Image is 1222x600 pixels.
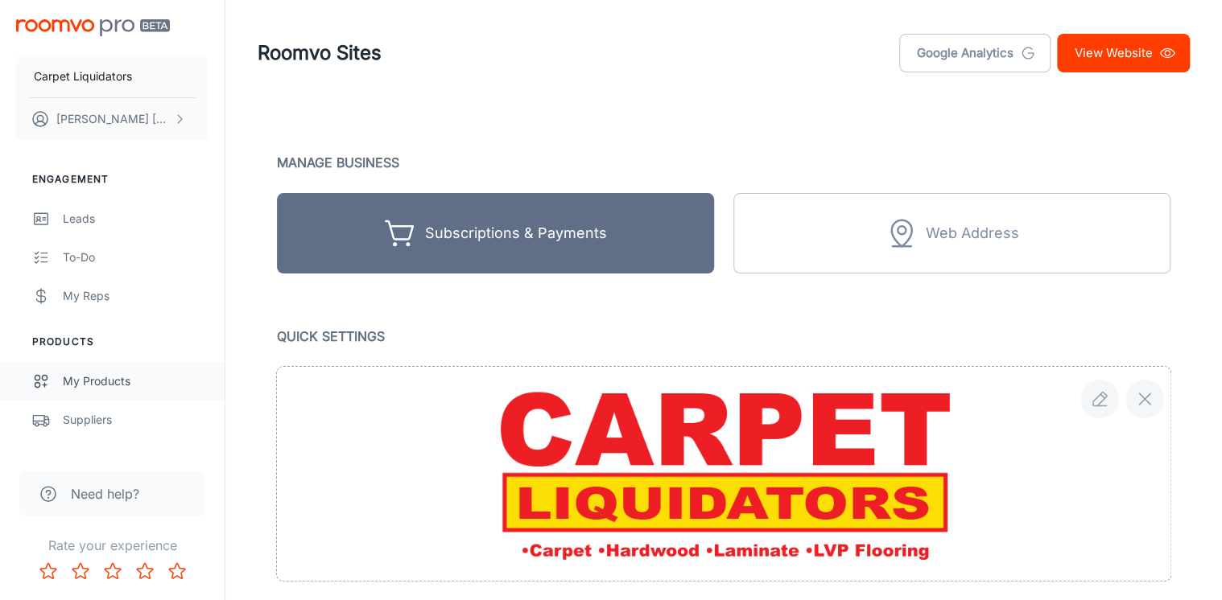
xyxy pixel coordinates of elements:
[34,68,132,85] p: Carpet Liquidators
[13,536,212,555] p: Rate your experience
[161,555,193,587] button: Rate 5 star
[1057,34,1190,72] a: View Website
[733,193,1170,273] button: Web Address
[277,193,714,273] button: Subscriptions & Payments
[97,555,129,587] button: Rate 3 star
[16,98,208,140] button: [PERSON_NAME] [PERSON_NAME]
[277,325,1170,347] p: Quick Settings
[32,555,64,587] button: Rate 1 star
[899,34,1051,72] a: Google Analytics tracking code can be added using the Custom Code feature on this page
[277,151,1170,174] p: Manage Business
[63,372,208,390] div: My Products
[63,249,208,266] div: To-do
[129,555,161,587] button: Rate 4 star
[258,39,382,68] h1: Roomvo Sites
[733,193,1170,273] div: Unlock with subscription
[63,411,208,429] div: Suppliers
[63,287,208,305] div: My Reps
[56,110,170,128] p: [PERSON_NAME] [PERSON_NAME]
[16,55,208,97] button: Carpet Liquidators
[926,221,1019,246] div: Web Address
[63,450,208,467] div: QR Codes
[425,221,607,246] div: Subscriptions & Payments
[480,373,967,574] img: file preview
[71,484,139,503] span: Need help?
[16,19,170,36] img: Roomvo PRO Beta
[64,555,97,587] button: Rate 2 star
[63,210,208,228] div: Leads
